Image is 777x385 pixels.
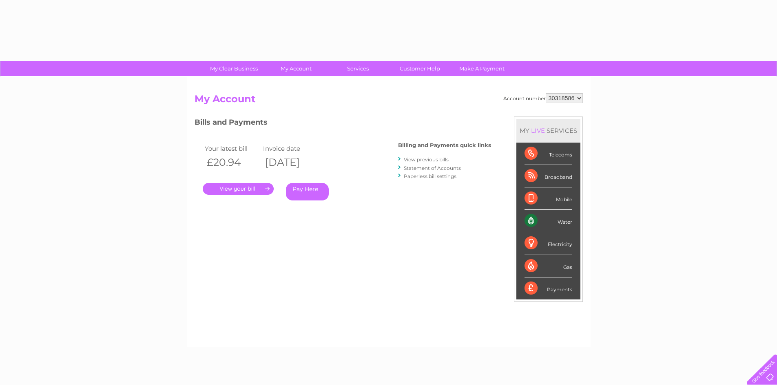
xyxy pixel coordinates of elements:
[404,156,449,163] a: View previous bills
[386,61,454,76] a: Customer Help
[203,154,261,171] th: £20.94
[525,277,572,299] div: Payments
[286,183,329,200] a: Pay Here
[503,93,583,103] div: Account number
[398,142,491,148] h4: Billing and Payments quick links
[525,143,572,165] div: Telecoms
[200,61,268,76] a: My Clear Business
[404,173,456,179] a: Paperless bill settings
[195,93,583,109] h2: My Account
[261,143,320,154] td: Invoice date
[525,210,572,232] div: Water
[448,61,516,76] a: Make A Payment
[404,165,461,171] a: Statement of Accounts
[529,127,547,134] div: LIVE
[195,117,491,131] h3: Bills and Payments
[261,154,320,171] th: [DATE]
[516,119,580,142] div: MY SERVICES
[203,183,274,195] a: .
[262,61,330,76] a: My Account
[525,255,572,277] div: Gas
[525,232,572,255] div: Electricity
[324,61,392,76] a: Services
[525,187,572,210] div: Mobile
[525,165,572,187] div: Broadband
[203,143,261,154] td: Your latest bill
